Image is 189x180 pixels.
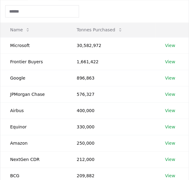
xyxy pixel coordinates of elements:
td: 400,000 [67,102,155,119]
a: View [165,108,175,114]
td: Amazon [0,135,67,151]
button: Name [5,24,35,36]
a: View [165,140,175,146]
td: Airbus [0,102,67,119]
a: View [165,124,175,130]
td: NextGen CDR [0,151,67,167]
td: Microsoft [0,37,67,53]
td: Google [0,70,67,86]
a: View [165,59,175,65]
td: 1,661,422 [67,53,155,70]
td: 330,000 [67,119,155,135]
td: JPMorgan Chase [0,86,67,102]
a: View [165,91,175,97]
td: 250,000 [67,135,155,151]
td: 212,000 [67,151,155,167]
td: 896,863 [67,70,155,86]
a: View [165,75,175,81]
a: View [165,42,175,49]
td: Frontier Buyers [0,53,67,70]
button: Tonnes Purchased [72,24,127,36]
td: 576,327 [67,86,155,102]
td: 30,582,972 [67,37,155,53]
a: View [165,156,175,162]
td: Equinor [0,119,67,135]
a: View [165,173,175,179]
